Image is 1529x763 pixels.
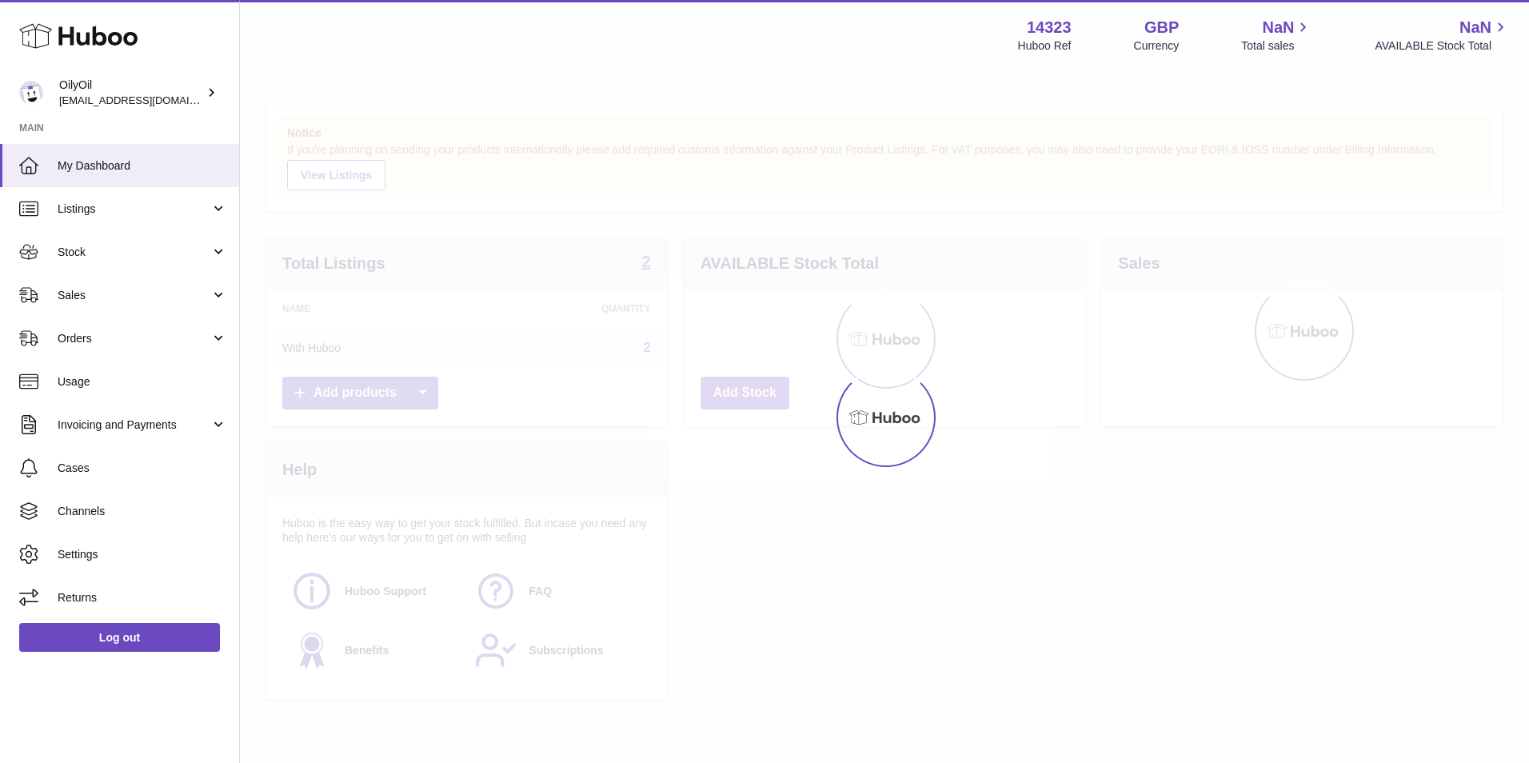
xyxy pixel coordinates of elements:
[1375,17,1510,54] a: NaN AVAILABLE Stock Total
[1262,17,1294,38] span: NaN
[58,374,227,389] span: Usage
[58,547,227,562] span: Settings
[58,590,227,605] span: Returns
[58,158,227,174] span: My Dashboard
[58,202,210,217] span: Listings
[59,94,235,106] span: [EMAIL_ADDRESS][DOMAIN_NAME]
[58,504,227,519] span: Channels
[1241,38,1312,54] span: Total sales
[1241,17,1312,54] a: NaN Total sales
[1027,17,1072,38] strong: 14323
[1018,38,1072,54] div: Huboo Ref
[58,417,210,433] span: Invoicing and Payments
[58,245,210,260] span: Stock
[19,623,220,652] a: Log out
[58,461,227,476] span: Cases
[58,288,210,303] span: Sales
[1134,38,1180,54] div: Currency
[59,78,203,108] div: OilyOil
[1375,38,1510,54] span: AVAILABLE Stock Total
[1144,17,1179,38] strong: GBP
[58,331,210,346] span: Orders
[19,81,43,105] img: internalAdmin-14323@internal.huboo.com
[1459,17,1491,38] span: NaN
